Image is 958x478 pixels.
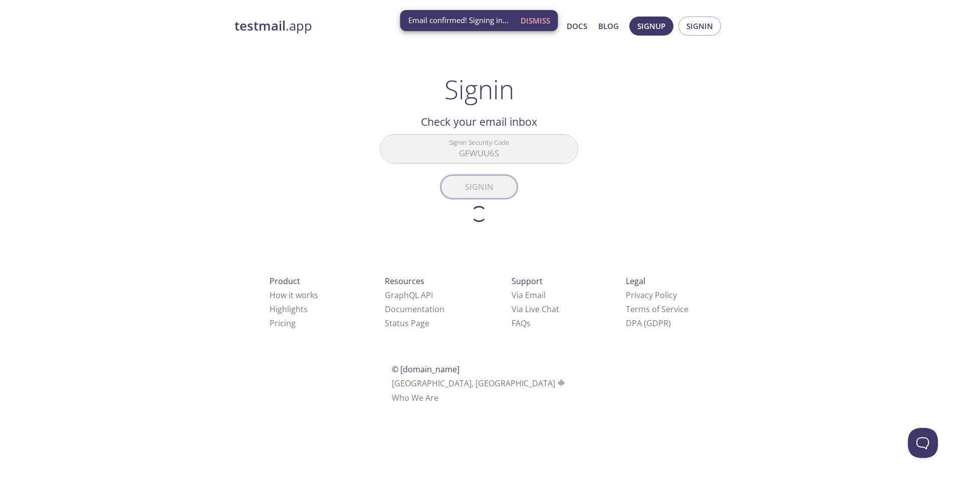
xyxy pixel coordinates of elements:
[567,20,587,33] a: Docs
[234,18,470,35] a: testmail.app
[908,428,938,458] iframe: Help Scout Beacon - Open
[392,392,438,403] a: Who We Are
[444,74,514,104] h1: Signin
[392,364,459,375] span: © [DOMAIN_NAME]
[385,276,424,287] span: Resources
[392,378,567,389] span: [GEOGRAPHIC_DATA], [GEOGRAPHIC_DATA]
[270,304,308,315] a: Highlights
[512,304,559,315] a: Via Live Chat
[385,318,429,329] a: Status Page
[626,276,645,287] span: Legal
[686,20,713,33] span: Signin
[637,20,665,33] span: Signup
[598,20,619,33] a: Blog
[270,276,300,287] span: Product
[527,318,531,329] span: s
[385,304,444,315] a: Documentation
[517,11,554,30] button: Dismiss
[380,113,578,130] h2: Check your email inbox
[521,14,550,27] span: Dismiss
[512,290,546,301] a: Via Email
[234,17,286,35] strong: testmail
[626,290,677,301] a: Privacy Policy
[512,318,531,329] a: FAQ
[270,318,296,329] a: Pricing
[626,318,671,329] a: DPA (GDPR)
[629,17,673,36] button: Signup
[512,276,543,287] span: Support
[385,290,433,301] a: GraphQL API
[270,290,318,301] a: How it works
[408,15,509,26] span: Email confirmed! Signing in...
[678,17,721,36] button: Signin
[626,304,688,315] a: Terms of Service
